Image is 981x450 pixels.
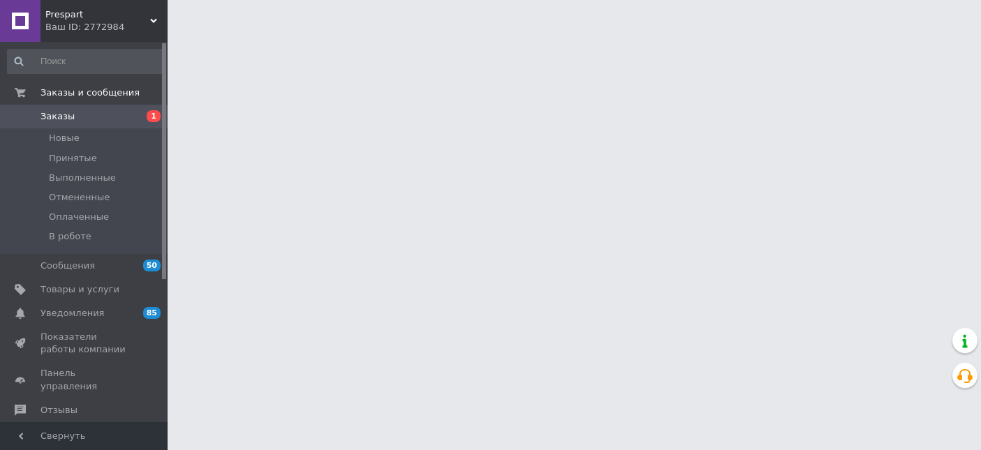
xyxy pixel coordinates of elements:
span: Отзывы [40,404,78,417]
input: Поиск [7,49,164,74]
span: 50 [143,260,161,271]
span: 85 [143,307,161,319]
span: Товары и услуги [40,283,119,296]
span: Показатели работы компании [40,331,129,356]
span: Отмененные [49,191,110,204]
span: Оплаченные [49,211,109,223]
span: Заказы [40,110,75,123]
span: Уведомления [40,307,104,320]
span: Сообщения [40,260,95,272]
span: В роботе [49,230,91,243]
span: Prespart [45,8,150,21]
span: Принятые [49,152,97,165]
span: 1 [147,110,161,122]
span: Заказы и сообщения [40,87,140,99]
div: Ваш ID: 2772984 [45,21,168,33]
span: Панель управления [40,367,129,392]
span: Выполненные [49,172,116,184]
span: Новые [49,132,80,144]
